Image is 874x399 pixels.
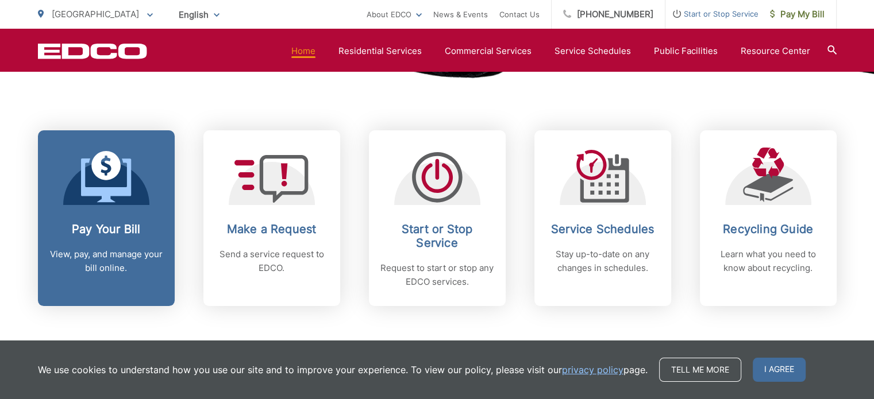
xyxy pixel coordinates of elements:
p: We use cookies to understand how you use our site and to improve your experience. To view our pol... [38,363,648,377]
a: Resource Center [741,44,810,58]
a: Home [291,44,315,58]
a: Service Schedules Stay up-to-date on any changes in schedules. [534,130,671,306]
h2: Pay Your Bill [49,222,163,236]
span: I agree [753,358,806,382]
a: Public Facilities [654,44,718,58]
a: Residential Services [338,44,422,58]
a: Service Schedules [555,44,631,58]
a: Tell me more [659,358,741,382]
a: News & Events [433,7,488,21]
p: Send a service request to EDCO. [215,247,329,275]
a: Recycling Guide Learn what you need to know about recycling. [700,130,837,306]
h2: Recycling Guide [711,222,825,236]
p: Stay up-to-date on any changes in schedules. [546,247,660,275]
a: Commercial Services [445,44,532,58]
span: [GEOGRAPHIC_DATA] [52,9,139,20]
h2: Make a Request [215,222,329,236]
p: Request to start or stop any EDCO services. [380,261,494,289]
a: EDCD logo. Return to the homepage. [38,43,147,59]
a: Contact Us [499,7,540,21]
a: Pay Your Bill View, pay, and manage your bill online. [38,130,175,306]
h2: Service Schedules [546,222,660,236]
span: Pay My Bill [770,7,825,21]
a: privacy policy [562,363,623,377]
span: English [170,5,228,25]
p: View, pay, and manage your bill online. [49,247,163,275]
a: About EDCO [367,7,422,21]
p: Learn what you need to know about recycling. [711,247,825,275]
h2: Start or Stop Service [380,222,494,250]
a: Make a Request Send a service request to EDCO. [203,130,340,306]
